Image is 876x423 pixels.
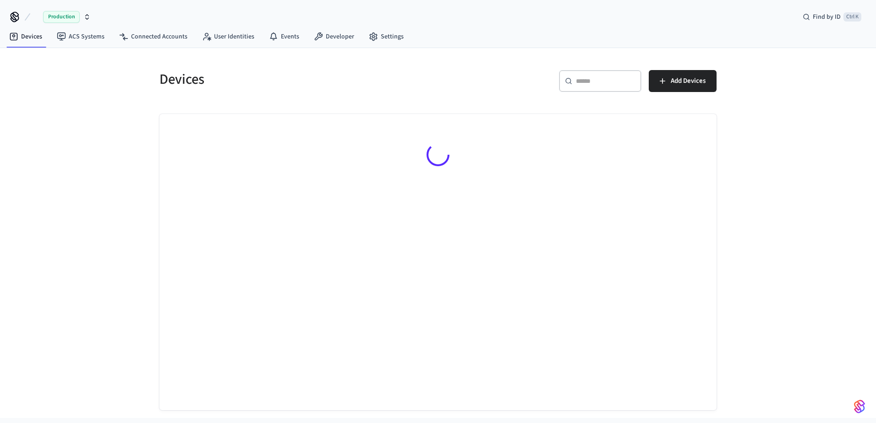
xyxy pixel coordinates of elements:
[43,11,80,23] span: Production
[813,12,841,22] span: Find by ID
[2,28,49,45] a: Devices
[112,28,195,45] a: Connected Accounts
[649,70,717,92] button: Add Devices
[671,75,706,87] span: Add Devices
[361,28,411,45] a: Settings
[262,28,307,45] a: Events
[195,28,262,45] a: User Identities
[843,12,861,22] span: Ctrl K
[159,70,433,89] h5: Devices
[854,399,865,414] img: SeamLogoGradient.69752ec5.svg
[49,28,112,45] a: ACS Systems
[795,9,869,25] div: Find by IDCtrl K
[307,28,361,45] a: Developer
